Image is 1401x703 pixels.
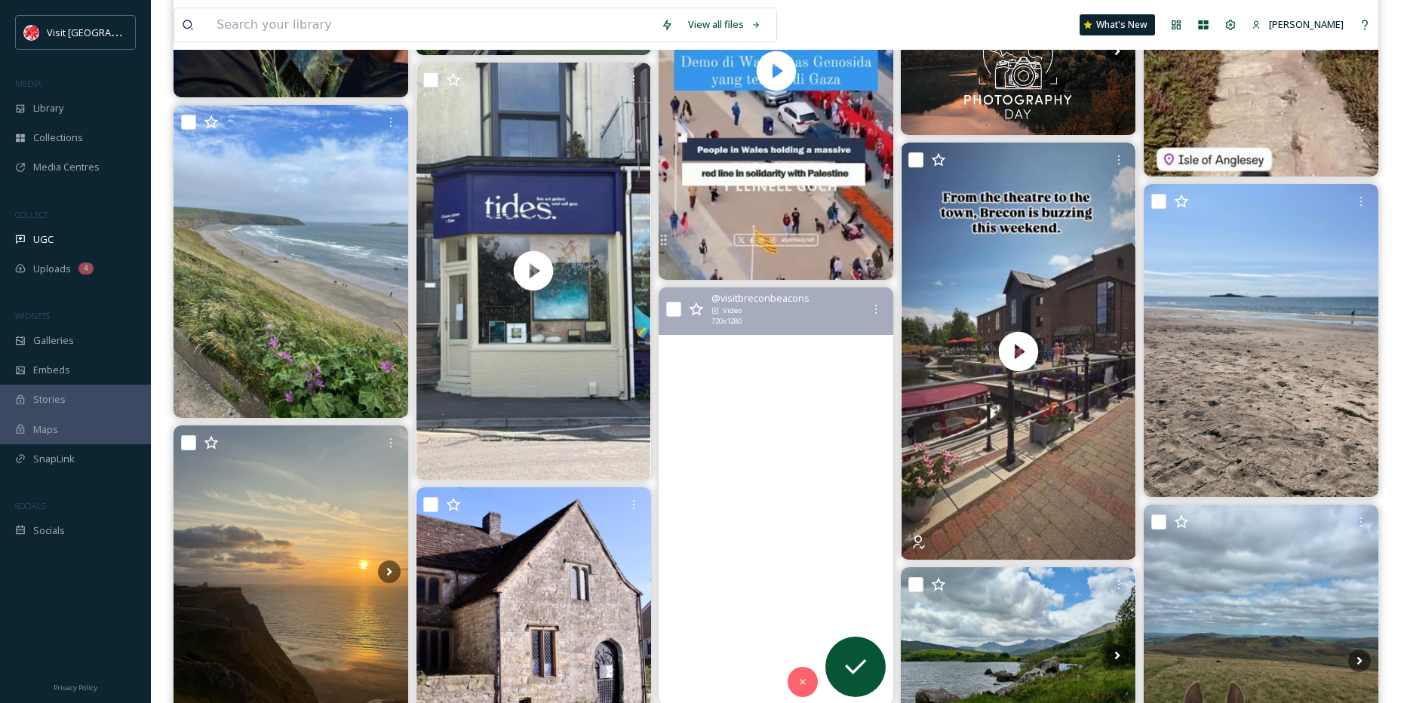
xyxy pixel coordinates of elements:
span: WIDGETS [15,310,50,321]
video: Tides Mumbles is proud to present a new exhibition- ‘Land & Sea’ featuring helenbeltonart, egriff... [416,63,651,480]
video: If you have no plans for the weekend why not take a trip out and enjoy breconjazzfestival2025 We’... [901,143,1135,560]
span: Library [33,101,63,115]
span: 720 x 1280 [711,316,742,327]
img: ☀️🌊 Helo o Gaffi’r Traeth Aberdaron! Bwyd blasus, diodydd oer a golygfeydd gwych dros y môr…popet... [174,105,408,418]
span: SOCIALS [15,500,45,511]
a: [PERSON_NAME] [1244,10,1351,39]
img: Visit_Wales_logo.svg.png [24,25,39,40]
span: Privacy Policy [54,683,97,692]
span: Embeds [33,363,70,377]
span: [PERSON_NAME] [1269,17,1344,31]
span: Stories [33,392,66,407]
span: COLLECT [15,209,48,220]
img: thumbnail [416,63,651,480]
a: What's New [1080,14,1155,35]
span: SnapLink [33,452,75,466]
span: Video [723,305,742,316]
span: Media Centres [33,160,100,174]
span: Socials [33,523,65,538]
div: 4 [78,262,94,275]
span: @ visitbreconbeacons [711,291,810,305]
a: Privacy Policy [54,677,97,695]
span: Visit [GEOGRAPHIC_DATA] [47,25,164,39]
span: Galleries [33,333,74,348]
input: Search your library [209,8,653,41]
img: ☀️Penwythnos hwn yng Nghaffi’r Traeth Aberdaron ☀️ Mwynhewch fwyd blasus a diodydd adfywiol ychyd... [1144,184,1378,497]
span: Maps [33,422,58,437]
a: View all files [681,10,769,39]
span: MEDIA [15,78,41,89]
span: UGC [33,232,54,247]
img: thumbnail [901,143,1135,560]
span: Uploads [33,262,71,276]
span: Collections [33,130,83,145]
